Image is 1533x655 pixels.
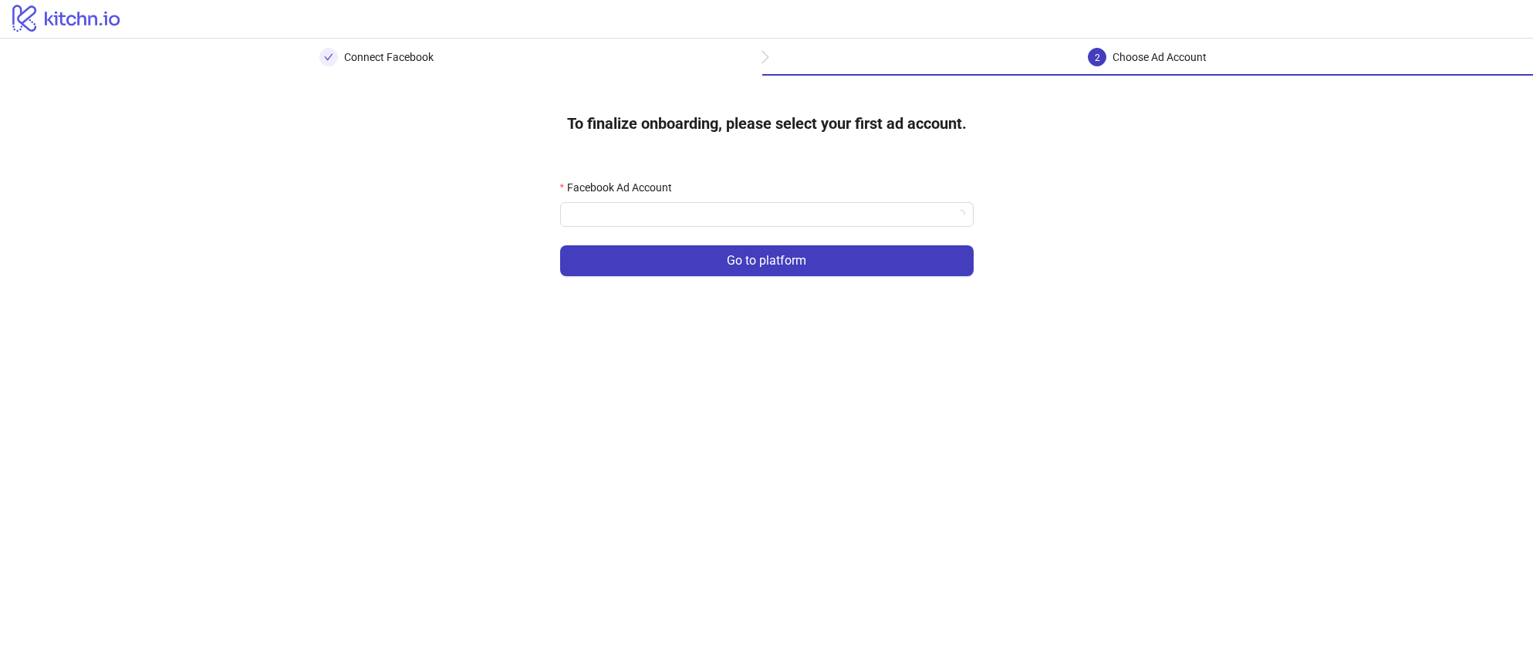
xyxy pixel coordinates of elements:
h4: To finalize onboarding, please select your first ad account. [542,100,991,147]
div: Connect Facebook [344,48,434,66]
span: 2 [1095,52,1100,63]
div: Choose Ad Account [1113,48,1207,66]
span: check [324,52,333,62]
input: Facebook Ad Account [569,203,951,226]
button: Go to platform [560,245,974,276]
label: Facebook Ad Account [560,179,682,196]
span: loading [956,210,965,219]
span: Go to platform [727,254,806,268]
